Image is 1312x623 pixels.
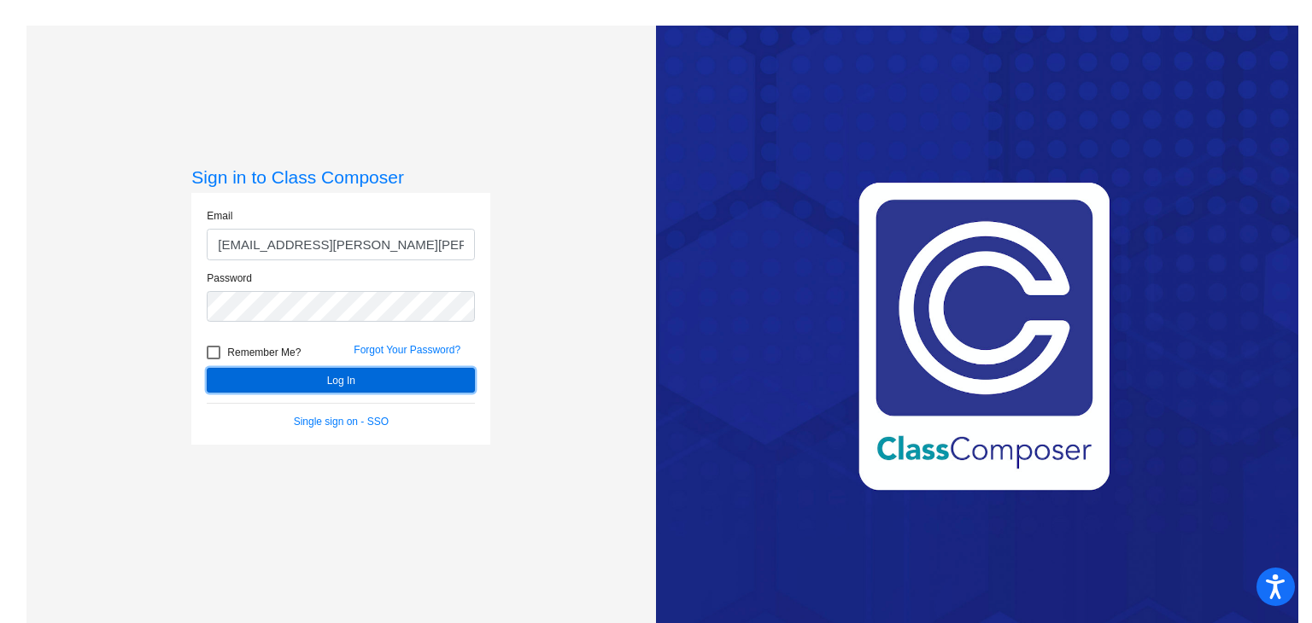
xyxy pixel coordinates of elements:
[354,344,460,356] a: Forgot Your Password?
[227,342,301,363] span: Remember Me?
[294,416,389,428] a: Single sign on - SSO
[207,368,475,393] button: Log In
[191,166,490,188] h3: Sign in to Class Composer
[207,271,252,286] label: Password
[207,208,232,224] label: Email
